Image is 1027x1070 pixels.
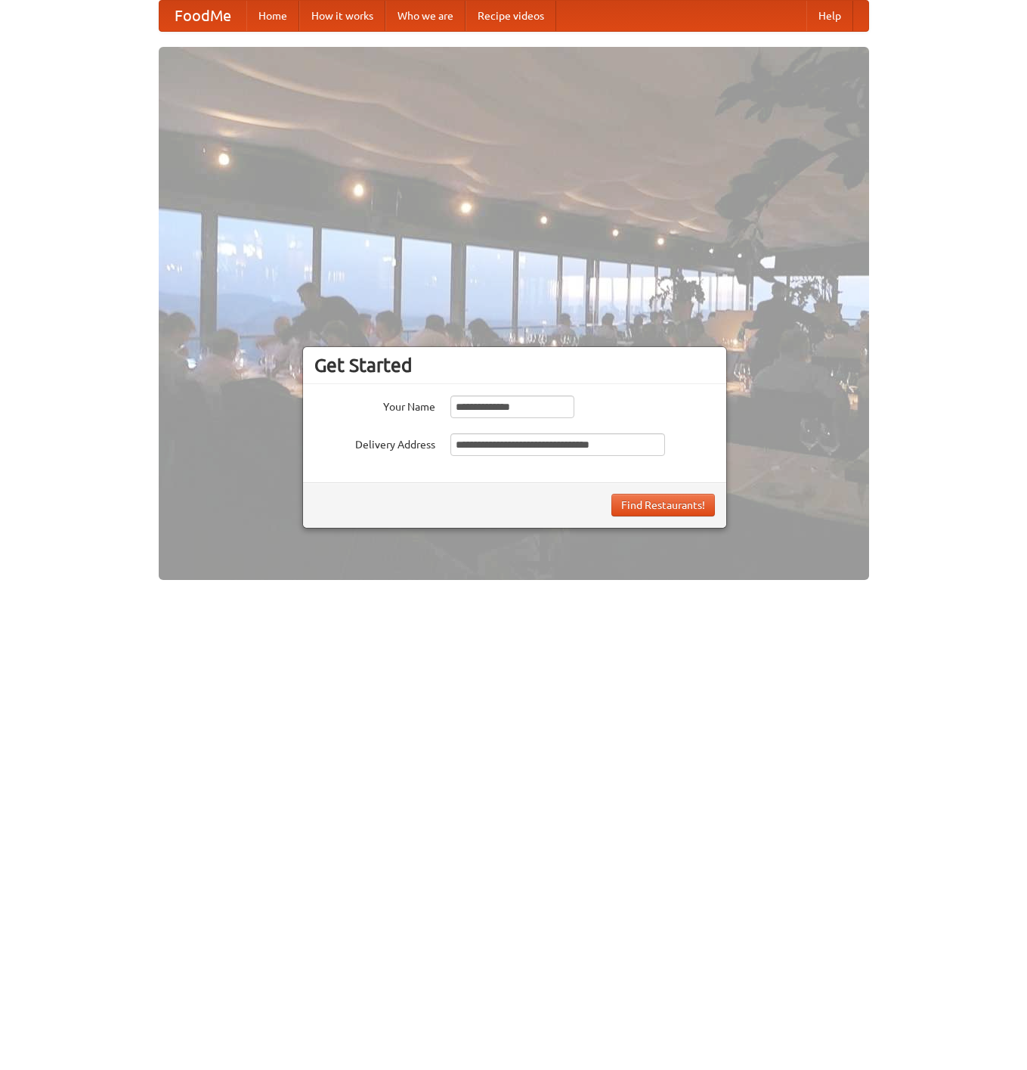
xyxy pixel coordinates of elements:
a: FoodMe [159,1,246,31]
a: Home [246,1,299,31]
h3: Get Started [314,354,715,377]
a: How it works [299,1,385,31]
a: Help [806,1,853,31]
label: Delivery Address [314,433,435,452]
button: Find Restaurants! [611,494,715,516]
a: Who we are [385,1,466,31]
a: Recipe videos [466,1,556,31]
label: Your Name [314,395,435,414]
